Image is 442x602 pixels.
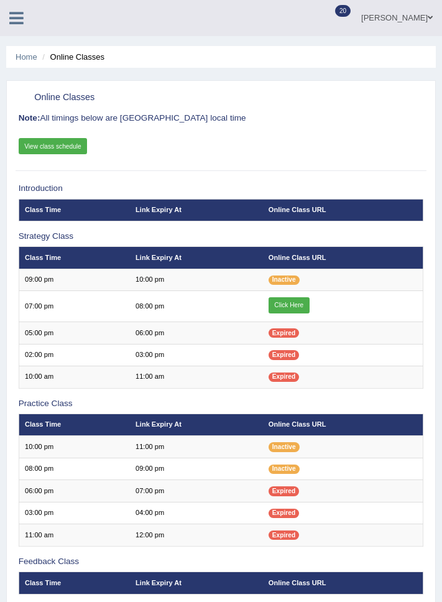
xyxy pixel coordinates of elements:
span: Expired [269,530,299,540]
td: 06:00 pm [130,322,263,344]
th: Link Expiry At [130,247,263,269]
th: Online Class URL [262,247,423,269]
td: 07:00 pm [130,480,263,502]
td: 08:00 pm [130,291,263,322]
td: 11:00 pm [130,436,263,458]
a: Click Here [269,297,310,313]
h3: Introduction [19,184,424,193]
td: 07:00 pm [19,291,130,322]
h3: Practice Class [19,399,424,409]
td: 11:00 am [19,524,130,546]
span: Expired [269,328,299,338]
td: 12:00 pm [130,524,263,546]
span: Expired [269,350,299,359]
td: 03:00 pm [130,344,263,366]
h3: All timings below are [GEOGRAPHIC_DATA] local time [19,114,424,123]
span: 20 [335,5,351,17]
span: Expired [269,373,299,382]
span: Expired [269,509,299,518]
td: 09:00 pm [19,269,130,290]
b: Note: [19,113,40,123]
th: Link Expiry At [130,199,263,221]
li: Online Classes [39,51,104,63]
td: 10:00 am [19,366,130,388]
td: 03:00 pm [19,502,130,524]
td: 08:00 pm [19,458,130,479]
th: Online Class URL [262,199,423,221]
th: Link Expiry At [130,572,263,594]
span: Inactive [269,276,300,285]
td: 04:00 pm [130,502,263,524]
td: 09:00 pm [130,458,263,479]
th: Online Class URL [262,572,423,594]
td: 02:00 pm [19,344,130,366]
h3: Feedback Class [19,557,424,567]
a: View class schedule [19,138,88,154]
th: Class Time [19,414,130,436]
th: Class Time [19,199,130,221]
h2: Online Classes [19,90,270,106]
th: Class Time [19,572,130,594]
th: Link Expiry At [130,414,263,436]
td: 10:00 pm [130,269,263,290]
td: 06:00 pm [19,480,130,502]
td: 10:00 pm [19,436,130,458]
span: Inactive [269,442,300,451]
td: 05:00 pm [19,322,130,344]
a: Home [16,52,37,62]
span: Expired [269,486,299,496]
span: Inactive [269,465,300,474]
th: Class Time [19,247,130,269]
td: 11:00 am [130,366,263,388]
h3: Strategy Class [19,232,424,241]
th: Online Class URL [262,414,423,436]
